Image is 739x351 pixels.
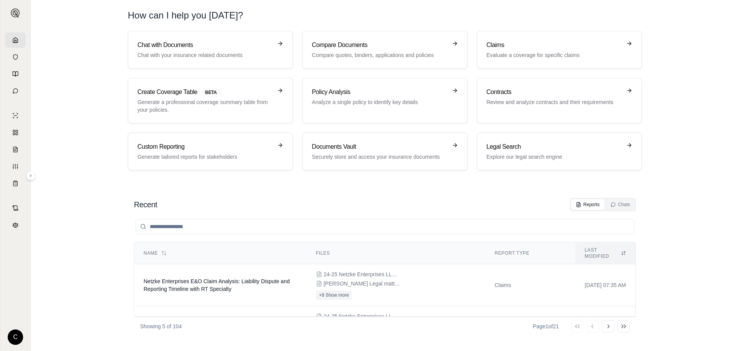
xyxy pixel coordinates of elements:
[11,8,20,18] img: Expand sidebar
[487,51,622,59] p: Evaluate a coverage for specific claims
[307,242,485,264] th: Files
[137,142,273,151] h3: Custom Reporting
[575,264,635,306] td: [DATE] 07:35 AM
[487,142,622,151] h3: Legal Search
[585,247,626,259] div: Last modified
[312,87,447,97] h3: Policy Analysis
[5,83,26,99] a: Chat
[324,270,401,278] span: 24-25 Netzke Enterprises LLC E&O Policy.pdf
[485,306,575,348] td: Claims
[487,98,622,106] p: Review and analyze contracts and their requirements
[324,280,401,287] span: Byron Legal matter 5.20.25.pdf
[137,87,273,97] h3: Create Coverage Table
[5,159,26,174] a: Custom Report
[485,242,575,264] th: Report Type
[5,32,26,48] a: Home
[571,199,604,210] button: Reports
[312,40,447,50] h3: Compare Documents
[140,322,182,330] p: Showing 5 of 104
[137,40,273,50] h3: Chat with Documents
[477,78,642,123] a: ContractsReview and analyze contracts and their requirements
[137,98,273,114] p: Generate a professional coverage summary table from your policies.
[144,250,298,256] div: Name
[134,199,157,210] h2: Recent
[610,202,630,208] div: Chats
[26,171,35,180] button: Expand sidebar
[201,88,221,97] span: BETA
[312,142,447,151] h3: Documents Vault
[533,322,559,330] div: Page 1 of 21
[477,31,642,69] a: ClaimsEvaluate a coverage for specific claims
[302,133,467,170] a: Documents VaultSecurely store and access your insurance documents
[128,9,642,22] h1: How can I help you [DATE]?
[5,142,26,157] a: Claim Coverage
[487,87,622,97] h3: Contracts
[487,40,622,50] h3: Claims
[128,31,293,69] a: Chat with DocumentsChat with your insurance related documents
[312,153,447,161] p: Securely store and access your insurance documents
[485,264,575,306] td: Claims
[5,49,26,65] a: Documents Vault
[5,66,26,82] a: Prompt Library
[302,78,467,123] a: Policy AnalysisAnalyze a single policy to identify key details
[137,153,273,161] p: Generate tailored reports for stakeholders
[144,278,290,292] span: Netzke Enterprises E&O Claim Analysis: Liability Dispute and Reporting Timeline with RT Specialty
[5,217,26,233] a: Legal Search Engine
[606,199,635,210] button: Chats
[312,51,447,59] p: Compare quotes, binders, applications and policies
[477,133,642,170] a: Legal SearchExplore our legal search engine
[575,306,635,348] td: [DATE] 02:25 PM
[487,153,622,161] p: Explore our legal search engine
[128,133,293,170] a: Custom ReportingGenerate tailored reports for stakeholders
[302,31,467,69] a: Compare DocumentsCompare quotes, binders, applications and policies
[8,329,23,345] div: C
[324,312,401,320] span: 24-25 Netzke Enterprises LLC E&O Policy.pdf
[137,51,273,59] p: Chat with your insurance related documents
[5,200,26,216] a: Contract Analysis
[5,108,26,123] a: Single Policy
[5,125,26,140] a: Policy Comparisons
[8,5,23,21] button: Expand sidebar
[5,176,26,191] a: Coverage Table
[316,291,352,300] button: +8 Show more
[128,78,293,123] a: Create Coverage TableBETAGenerate a professional coverage summary table from your policies.
[576,202,600,208] div: Reports
[312,98,447,106] p: Analyze a single policy to identify key details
